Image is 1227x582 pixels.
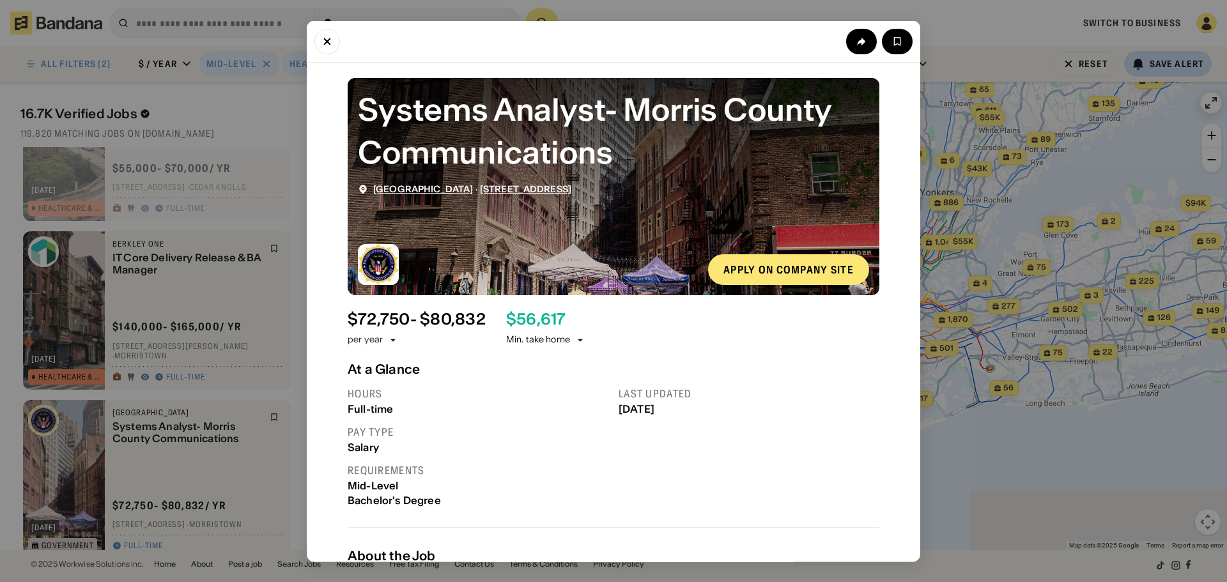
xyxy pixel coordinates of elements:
div: · [373,183,571,194]
div: Apply on company site [723,264,854,274]
span: [GEOGRAPHIC_DATA] [373,183,473,194]
div: Mid-Level [348,479,608,491]
div: At a Glance [348,361,879,376]
div: Hours [348,387,608,400]
div: Salary [348,441,608,453]
div: per year [348,333,383,346]
div: Bachelor's Degree [348,494,608,506]
div: $ 72,750 - $80,832 [348,310,486,328]
div: Requirements [348,463,608,477]
div: Last updated [619,387,879,400]
button: Close [314,28,340,54]
span: [STREET_ADDRESS] [480,183,571,194]
div: Pay type [348,425,608,438]
div: $ 56,617 [506,310,566,328]
div: Full-time [348,402,608,415]
div: About the Job [348,548,879,563]
div: [DATE] [619,402,879,415]
div: Systems Analyst- Morris County Communications [358,88,869,173]
img: Morris County logo [358,243,399,284]
div: Min. take home [506,333,585,346]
